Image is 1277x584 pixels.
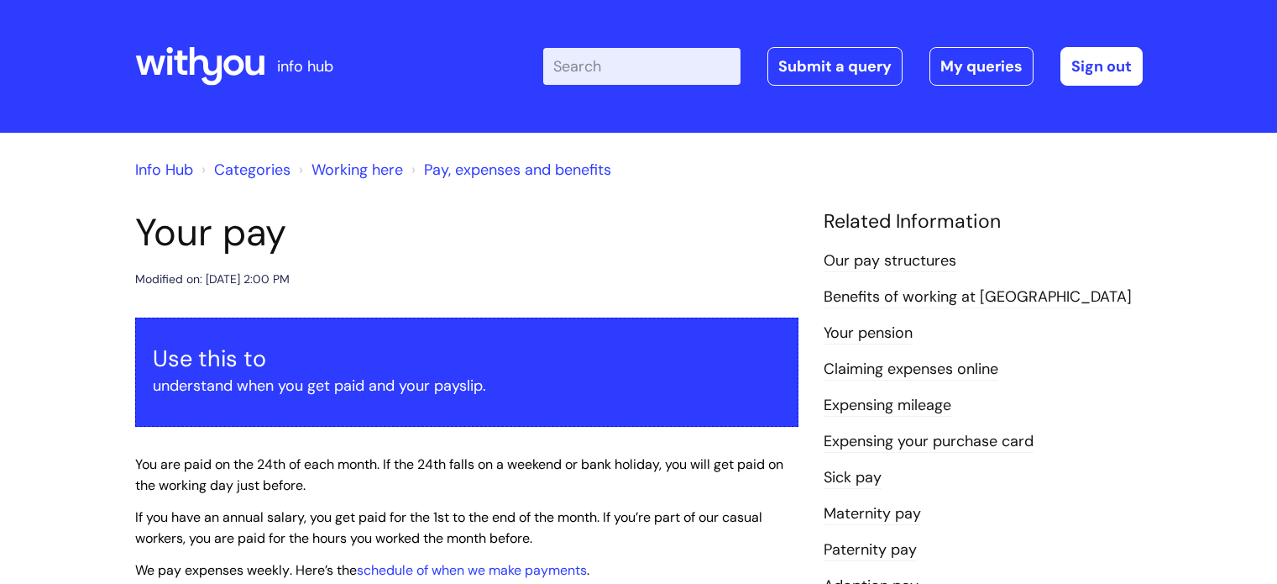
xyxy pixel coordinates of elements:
p: understand when you get paid and your payslip. [153,372,781,399]
a: My queries [929,47,1034,86]
span: . Here’s the . [135,561,589,579]
h4: Related Information [824,210,1143,234]
span: If you have an annual salary, you get paid for the 1st to the end of the month. If you’re part of... [135,508,762,547]
a: Your pension [824,323,913,345]
li: Pay, expenses and benefits [407,156,611,183]
a: Info Hub [135,160,193,180]
a: Sign out [1060,47,1143,86]
a: schedule of when we make payments [357,561,587,579]
li: Working here [295,156,403,183]
div: Modified on: [DATE] 2:00 PM [135,269,290,290]
p: info hub [277,53,333,80]
h1: Your pay [135,210,798,255]
a: Working here [311,160,403,180]
a: Paternity pay [824,539,917,561]
a: Maternity pay [824,503,921,525]
a: Sick pay [824,467,882,489]
span: You are paid on the 24th of each month. If the 24th falls on a weekend or bank holiday, you will ... [135,455,783,494]
h3: Use this to [153,345,781,372]
a: Expensing your purchase card [824,431,1034,453]
a: Our pay structures [824,250,956,272]
span: We pay expenses weekly [135,561,290,579]
a: Claiming expenses online [824,359,998,381]
a: Benefits of working at [GEOGRAPHIC_DATA] [824,287,1132,308]
li: Solution home [197,156,290,183]
a: Categories [214,160,290,180]
div: | - [543,47,1143,86]
input: Search [543,48,741,85]
a: Submit a query [767,47,903,86]
a: Pay, expenses and benefits [424,160,611,180]
a: Expensing mileage [824,395,951,417]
